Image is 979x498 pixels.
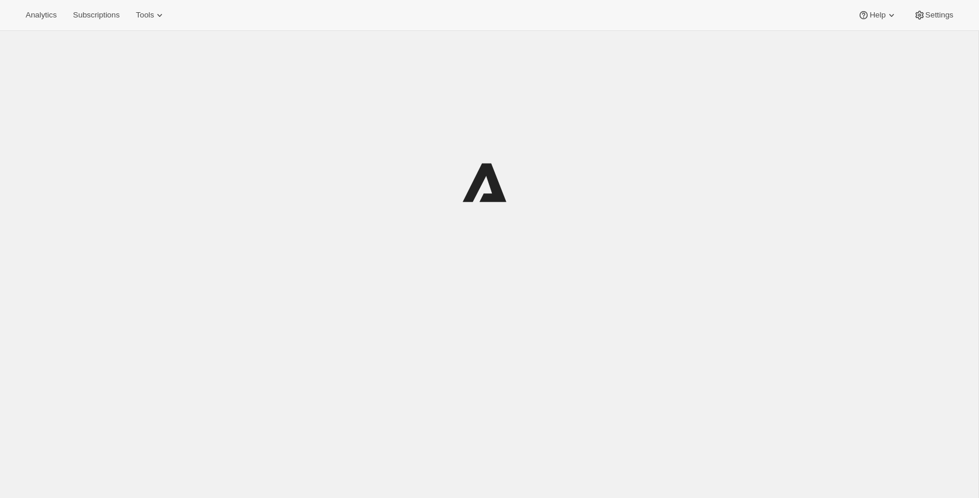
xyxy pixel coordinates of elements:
button: Subscriptions [66,7,126,23]
button: Settings [907,7,960,23]
span: Subscriptions [73,10,119,20]
button: Analytics [19,7,64,23]
button: Help [851,7,904,23]
span: Settings [925,10,953,20]
span: Tools [136,10,154,20]
button: Tools [129,7,172,23]
span: Help [869,10,885,20]
span: Analytics [26,10,57,20]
